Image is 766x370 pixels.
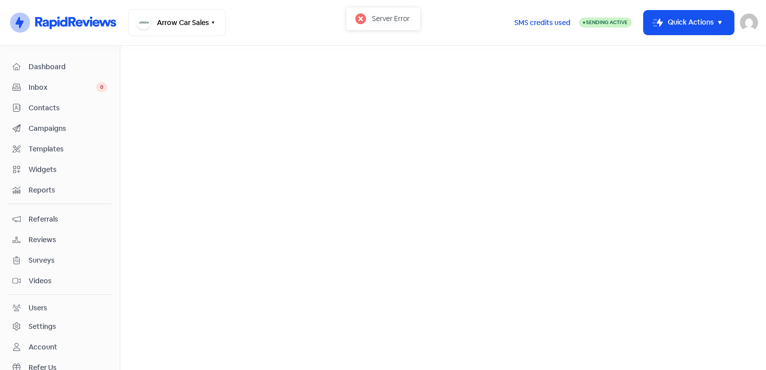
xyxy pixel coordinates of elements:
[8,210,112,229] a: Referrals
[8,299,112,317] a: Users
[128,9,226,36] button: Arrow Car Sales
[8,160,112,179] a: Widgets
[29,62,107,72] span: Dashboard
[8,317,112,336] a: Settings
[29,235,107,245] span: Reviews
[8,272,112,290] a: Videos
[29,276,107,286] span: Videos
[8,231,112,249] a: Reviews
[8,338,112,356] a: Account
[506,17,579,27] a: SMS credits used
[29,214,107,225] span: Referrals
[8,181,112,200] a: Reports
[644,11,734,35] button: Quick Actions
[740,14,758,32] img: User
[8,78,112,97] a: Inbox 0
[8,119,112,138] a: Campaigns
[579,17,632,29] a: Sending Active
[586,19,628,26] span: Sending Active
[8,140,112,158] a: Templates
[29,103,107,113] span: Contacts
[514,18,570,28] span: SMS credits used
[29,303,47,313] div: Users
[29,255,107,266] span: Surveys
[29,144,107,154] span: Templates
[29,342,57,352] div: Account
[96,82,107,92] span: 0
[8,99,112,117] a: Contacts
[29,185,107,196] span: Reports
[29,82,96,93] span: Inbox
[29,123,107,134] span: Campaigns
[8,251,112,270] a: Surveys
[29,321,56,332] div: Settings
[372,13,410,24] div: Server Error
[29,164,107,175] span: Widgets
[8,58,112,76] a: Dashboard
